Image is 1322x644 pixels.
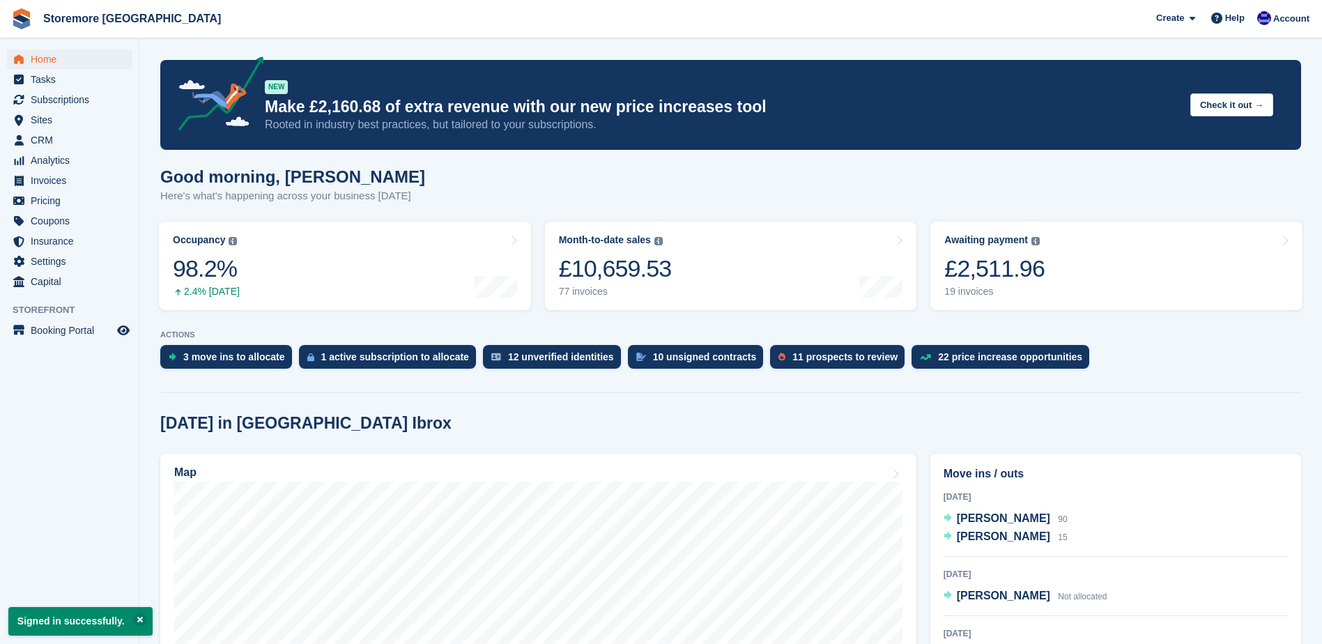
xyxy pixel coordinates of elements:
span: Invoices [31,171,114,190]
div: [DATE] [944,627,1288,640]
span: Tasks [31,70,114,89]
a: menu [7,130,132,150]
div: 1 active subscription to allocate [321,351,469,362]
span: [PERSON_NAME] [957,530,1050,542]
span: Not allocated [1058,592,1107,601]
a: 12 unverified identities [483,345,628,376]
span: Help [1225,11,1245,25]
div: 11 prospects to review [792,351,898,362]
a: menu [7,272,132,291]
div: [DATE] [944,568,1288,581]
h1: Good morning, [PERSON_NAME] [160,167,425,186]
h2: Map [174,466,197,479]
span: 15 [1058,532,1067,542]
a: menu [7,211,132,231]
p: Make £2,160.68 of extra revenue with our new price increases tool [265,97,1179,117]
span: Sites [31,110,114,130]
a: [PERSON_NAME] 15 [944,528,1068,546]
p: ACTIONS [160,330,1301,339]
div: NEW [265,80,288,94]
h2: [DATE] in [GEOGRAPHIC_DATA] Ibrox [160,414,452,433]
span: [PERSON_NAME] [957,590,1050,601]
div: 10 unsigned contracts [653,351,757,362]
div: £2,511.96 [944,254,1045,283]
button: Check it out → [1190,93,1273,116]
a: Preview store [115,322,132,339]
a: menu [7,70,132,89]
div: 19 invoices [944,286,1045,298]
a: menu [7,231,132,251]
a: menu [7,90,132,109]
a: menu [7,252,132,271]
a: Occupancy 98.2% 2.4% [DATE] [159,222,531,310]
img: contract_signature_icon-13c848040528278c33f63329250d36e43548de30e8caae1d1a13099fd9432cc5.svg [636,353,646,361]
a: menu [7,151,132,170]
div: £10,659.53 [559,254,672,283]
span: Pricing [31,191,114,210]
a: Storemore [GEOGRAPHIC_DATA] [38,7,226,30]
img: icon-info-grey-7440780725fd019a000dd9b08b2336e03edf1995a4989e88bcd33f0948082b44.svg [1031,237,1040,245]
span: [PERSON_NAME] [957,512,1050,524]
a: menu [7,321,132,340]
a: menu [7,110,132,130]
a: 3 move ins to allocate [160,345,299,376]
span: Coupons [31,211,114,231]
div: 98.2% [173,254,240,283]
span: Settings [31,252,114,271]
p: Signed in successfully. [8,607,153,636]
a: Awaiting payment £2,511.96 19 invoices [930,222,1302,310]
div: [DATE] [944,491,1288,503]
div: 77 invoices [559,286,672,298]
img: verify_identity-adf6edd0f0f0b5bbfe63781bf79b02c33cf7c696d77639b501bdc392416b5a36.svg [491,353,501,361]
span: Storefront [13,303,139,317]
div: Month-to-date sales [559,234,651,246]
img: stora-icon-8386f47178a22dfd0bd8f6a31ec36ba5ce8667c1dd55bd0f319d3a0aa187defe.svg [11,8,32,29]
h2: Move ins / outs [944,466,1288,482]
div: Awaiting payment [944,234,1028,246]
span: Analytics [31,151,114,170]
img: price-adjustments-announcement-icon-8257ccfd72463d97f412b2fc003d46551f7dbcb40ab6d574587a9cd5c0d94... [167,56,264,136]
a: 11 prospects to review [770,345,912,376]
div: 22 price increase opportunities [938,351,1082,362]
img: prospect-51fa495bee0391a8d652442698ab0144808aea92771e9ea1ae160a38d050c398.svg [778,353,785,361]
a: menu [7,171,132,190]
a: 22 price increase opportunities [912,345,1096,376]
a: [PERSON_NAME] 90 [944,510,1068,528]
img: price_increase_opportunities-93ffe204e8149a01c8c9dc8f82e8f89637d9d84a8eef4429ea346261dce0b2c0.svg [920,354,931,360]
span: Booking Portal [31,321,114,340]
img: icon-info-grey-7440780725fd019a000dd9b08b2336e03edf1995a4989e88bcd33f0948082b44.svg [229,237,237,245]
span: Subscriptions [31,90,114,109]
span: 90 [1058,514,1067,524]
a: 1 active subscription to allocate [299,345,483,376]
span: Account [1273,12,1309,26]
a: menu [7,191,132,210]
span: Home [31,49,114,69]
div: 2.4% [DATE] [173,286,240,298]
div: 3 move ins to allocate [183,351,285,362]
span: CRM [31,130,114,150]
span: Insurance [31,231,114,251]
p: Here's what's happening across your business [DATE] [160,188,425,204]
span: Capital [31,272,114,291]
img: icon-info-grey-7440780725fd019a000dd9b08b2336e03edf1995a4989e88bcd33f0948082b44.svg [654,237,663,245]
div: Occupancy [173,234,225,246]
span: Create [1156,11,1184,25]
div: 12 unverified identities [508,351,614,362]
a: 10 unsigned contracts [628,345,771,376]
a: Month-to-date sales £10,659.53 77 invoices [545,222,917,310]
p: Rooted in industry best practices, but tailored to your subscriptions. [265,117,1179,132]
a: menu [7,49,132,69]
a: [PERSON_NAME] Not allocated [944,588,1107,606]
img: Angela [1257,11,1271,25]
img: active_subscription_to_allocate_icon-d502201f5373d7db506a760aba3b589e785aa758c864c3986d89f69b8ff3... [307,353,314,362]
img: move_ins_to_allocate_icon-fdf77a2bb77ea45bf5b3d319d69a93e2d87916cf1d5bf7949dd705db3b84f3ca.svg [169,353,176,361]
